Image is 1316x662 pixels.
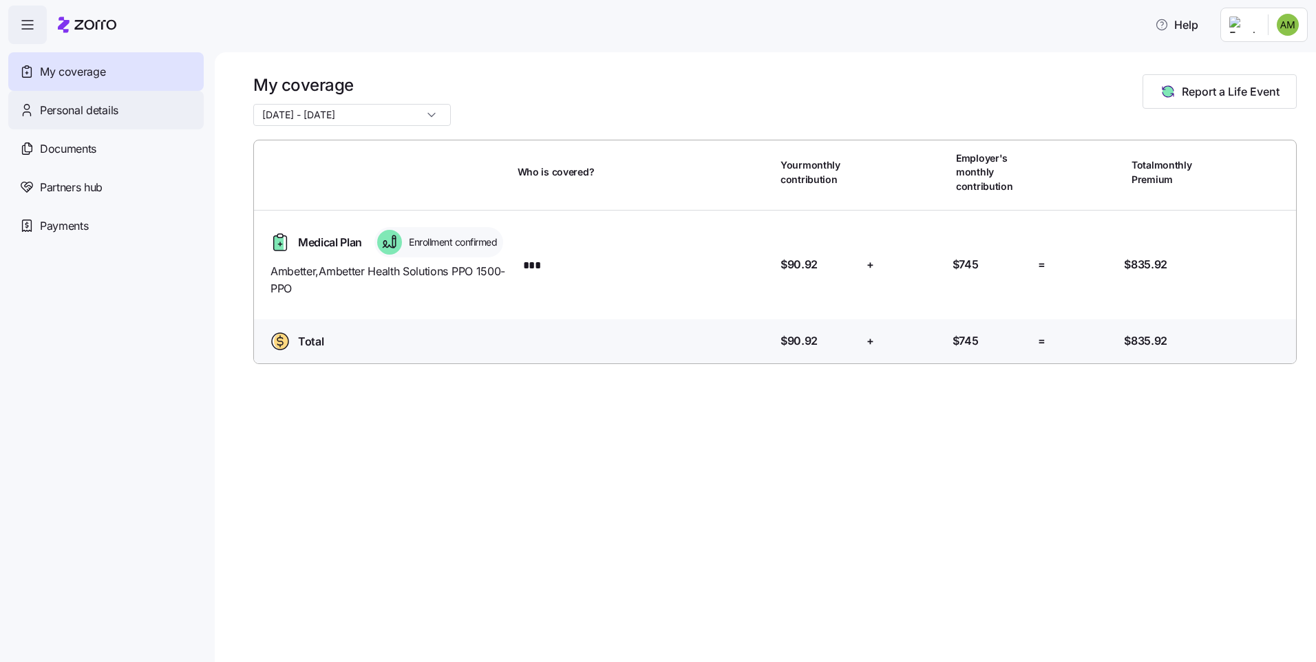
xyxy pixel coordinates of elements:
h1: My coverage [253,74,451,96]
button: Report a Life Event [1143,74,1297,109]
button: Help [1144,11,1209,39]
span: Documents [40,140,96,158]
span: $745 [953,256,979,273]
span: = [1038,256,1046,273]
img: fa93dd60eb0557154ad2ab980761172e [1277,14,1299,36]
span: $90.92 [781,332,818,350]
span: $745 [953,332,979,350]
span: Total monthly Premium [1132,158,1209,186]
span: Partners hub [40,179,103,196]
span: $90.92 [781,256,818,273]
span: + [867,332,874,350]
span: = [1038,332,1046,350]
span: Help [1155,17,1198,33]
a: Payments [8,206,204,245]
span: Your monthly contribution [781,158,858,186]
span: $835.92 [1124,332,1167,350]
img: Employer logo [1229,17,1257,33]
a: Partners hub [8,168,204,206]
a: Personal details [8,91,204,129]
span: + [867,256,874,273]
span: Report a Life Event [1182,83,1280,100]
span: Personal details [40,102,118,119]
span: $835.92 [1124,256,1167,273]
span: Payments [40,217,88,235]
span: My coverage [40,63,105,81]
span: Ambetter , Ambetter Health Solutions PPO 1500-PPO [270,263,507,297]
span: Medical Plan [298,234,362,251]
a: Documents [8,129,204,168]
span: Employer's monthly contribution [956,151,1033,193]
a: My coverage [8,52,204,91]
span: Who is covered? [518,165,595,179]
span: Total [298,333,323,350]
span: Enrollment confirmed [405,235,497,249]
